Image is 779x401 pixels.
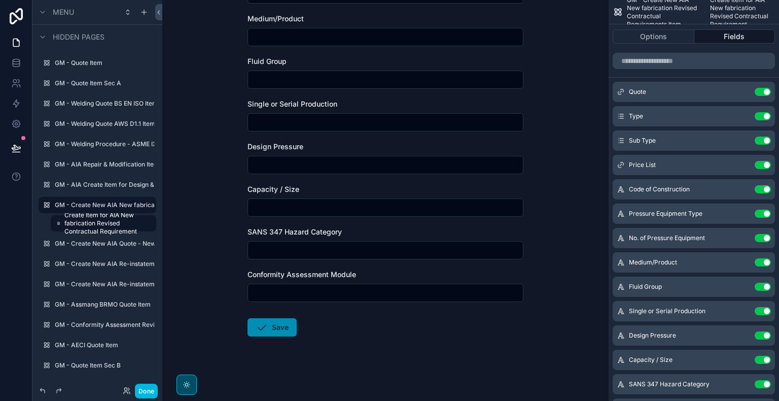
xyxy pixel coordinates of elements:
[55,140,154,148] label: GM - Welding Procedure - ASME IX Quote Item
[55,120,154,128] label: GM - Welding Quote AWS D1.1 Item
[247,14,304,23] span: Medium/Product
[55,240,154,248] label: GM - Create New AIA Quote - New Fabrication Budget Cost Estimate Item
[51,215,156,231] a: Create Item for AIA New fabrication Revised Contractual Requirement
[55,280,154,288] label: GM - Create New AIA Re-instatement (In-Service) Item Equipment to be Reinstated
[629,161,656,169] span: Price List
[55,160,154,169] label: GM - AIA Repair & Modification Item
[629,234,705,242] span: No. of Pressure Equipment
[629,331,676,340] span: Design Pressure
[135,384,158,398] button: Done
[247,57,287,65] span: Fluid Group
[55,181,154,189] label: GM - AIA Create Item for Design & Engineering
[55,361,150,370] label: GM - Quote Item Sec B
[55,201,154,209] label: GM - Create New AIA New fabrication Revised Contractual Requirements Item
[629,210,702,218] span: Pressure Equipment Type
[247,142,303,151] span: Design Pressure
[247,185,299,193] span: Capacity / Size
[247,99,337,108] span: Single or Serial Production
[55,260,154,268] label: GM - Create New AIA Re-instatement (In-Service) Item
[55,59,150,67] label: GM - Quote Item
[629,258,677,266] span: Medium/Product
[613,29,694,44] button: Options
[629,380,710,388] span: SANS 347 Hazard Category
[629,185,690,193] span: Code of Construction
[629,112,643,120] span: Type
[55,341,150,349] label: GM - AECI Quote Item
[55,300,151,309] label: GM - Assmang BRMO Quote Item
[247,227,342,236] span: SANS 347 Hazard Category
[247,270,356,279] span: Conformity Assessment Module
[629,137,656,145] span: Sub Type
[629,356,672,364] span: Capacity / Size
[694,29,775,44] button: Fields
[53,7,74,17] span: Menu
[629,283,662,291] span: Fluid Group
[247,318,297,337] button: Save
[64,211,150,236] span: Create Item for AIA New fabrication Revised Contractual Requirement
[55,79,150,87] label: GM - Quote Item Sec A
[55,99,154,108] label: GM - Welding Quote BS EN ISO Item
[53,32,104,42] span: Hidden pages
[55,321,154,329] label: GM - Conformity Assessment ReviewItem
[629,88,646,96] span: Quote
[629,307,705,315] span: Single or Serial Production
